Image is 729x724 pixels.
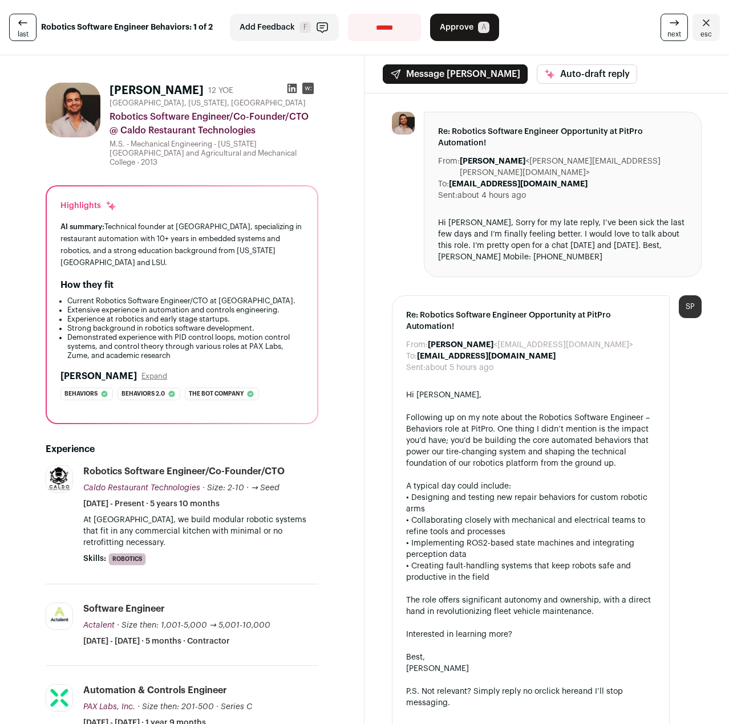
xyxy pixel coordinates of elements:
[460,156,687,178] dd: <[PERSON_NAME][EMAIL_ADDRESS][PERSON_NAME][DOMAIN_NAME]>
[406,629,655,640] div: Interested in learning more?
[438,178,449,190] dt: To:
[406,492,655,515] div: • Designing and testing new repair behaviors for custom robotic arms
[18,30,29,39] span: last
[83,621,115,629] span: Actalent
[83,498,220,510] span: [DATE] - Present · 5 years 10 months
[46,442,318,456] h2: Experience
[202,484,244,492] span: · Size: 2-10
[438,217,687,263] div: Hi [PERSON_NAME], Sorry for my late reply, I’ve been sick the last few days and I’m finally feeli...
[440,22,473,33] span: Approve
[83,465,285,478] div: Robotics Software Engineer/Co-Founder/CTO
[667,30,681,39] span: next
[542,688,578,695] a: click here
[406,663,655,674] div: [PERSON_NAME]
[406,412,655,469] div: Following up on my note about the Robotics Software Engineer – Behaviors role at PitPro. One thin...
[406,652,655,663] div: Best,
[60,278,114,292] h2: How they fit
[46,603,72,629] img: 9a6420b5a6b31bac6f818260d2f9d379a0ed48a7bd88f84b72b5fb198b23194b.jpg
[46,685,72,711] img: 8c484ac2859837986b4321d3cb7866f715bab97a4e7e0cf100bd93afa6fb755d.jpg
[141,372,167,381] button: Expand
[406,362,426,373] dt: Sent:
[60,223,104,230] span: AI summary:
[108,553,146,566] li: Robotics
[83,636,230,647] span: [DATE] - [DATE] · 5 months · Contractor
[60,200,117,211] div: Highlights
[426,362,493,373] dd: about 5 hours ago
[67,306,303,315] li: Extensive experience in automation and controls engineering.
[460,157,525,165] b: [PERSON_NAME]
[137,703,214,711] span: · Size then: 201-500
[208,85,233,96] div: 12 YOE
[428,341,493,349] b: [PERSON_NAME]
[9,14,37,41] a: last
[110,99,306,108] span: [GEOGRAPHIC_DATA], [US_STATE], [GEOGRAPHIC_DATA]
[457,190,526,201] dd: about 4 hours ago
[406,560,655,583] div: • Creating fault-handling systems that keep robots safe and productive in the field
[189,388,244,400] span: The bot company
[406,515,655,538] div: • Collaborating closely with mechanical and electrical teams to refine tools and processes
[221,703,252,711] span: Series C
[83,684,227,697] div: Automation & Controls Engineer
[240,22,295,33] span: Add Feedback
[692,14,720,41] a: Close
[121,388,165,400] span: Behaviors 2.0
[110,140,318,167] div: M.S. - Mechanical Engineering - [US_STATE][GEOGRAPHIC_DATA] and Agricultural and Mechanical Colle...
[406,481,655,492] div: A typical day could include:
[230,14,339,41] button: Add Feedback F
[60,369,137,383] h2: [PERSON_NAME]
[383,64,528,84] button: Message [PERSON_NAME]
[67,333,303,360] li: Demonstrated experience with PID control loops, motion control systems, and control theory throug...
[41,22,213,33] strong: Robotics Software Engineer Behaviors: 1 of 2
[406,351,417,362] dt: To:
[110,110,318,137] div: Robotics Software Engineer/Co-Founder/CTO @ Caldo Restaurant Technologies
[83,703,135,711] span: PAX Labs, Inc.
[661,14,688,41] a: next
[438,126,687,149] span: Re: Robotics Software Engineer Opportunity at PitPro Automation!
[430,14,499,41] button: Approve A
[67,315,303,324] li: Experience at robotics and early stage startups.
[60,221,303,269] div: Technical founder at [GEOGRAPHIC_DATA], specializing in restaurant automation with 10+ years in e...
[110,83,204,99] h1: [PERSON_NAME]
[392,112,415,135] img: 3ac8aa869402cda16cbd62ef3667fe74e1668a07fad5d24d7a2a2168fce74207
[700,30,712,39] span: esc
[406,389,655,401] div: Hi [PERSON_NAME],
[449,180,588,188] b: [EMAIL_ADDRESS][DOMAIN_NAME]
[83,484,200,492] span: Caldo Restaurant Technologies
[64,388,98,400] span: Behaviors
[67,324,303,333] li: Strong background in robotics software development.
[679,295,702,318] div: SP
[117,621,270,629] span: · Size then: 1,001-5,000 → 5,001-10,000
[46,83,100,137] img: 3ac8aa869402cda16cbd62ef3667fe74e1668a07fad5d24d7a2a2168fce74207
[216,701,218,713] span: ·
[406,310,655,332] span: Re: Robotics Software Engineer Opportunity at PitPro Automation!
[438,190,457,201] dt: Sent:
[406,538,655,560] div: • Implementing ROS2-based state machines and integrating perception data
[406,339,428,351] dt: From:
[406,595,655,617] div: The role offers significant autonomy and ownership, with a direct hand in revolutionizing fleet v...
[537,64,637,84] button: Auto-draft reply
[83,553,106,564] span: Skills:
[83,514,318,548] p: At [GEOGRAPHIC_DATA], we build modular robotic systems that fit in any commercial kitchen with mi...
[46,466,72,492] img: 71b7d836ba684c93f4cd670c2e50325a3c1f2f33e321c7cbe85d601a1ccd4289.jpg
[438,156,460,178] dt: From:
[406,686,655,709] div: P.S. Not relevant? Simply reply no or and I’ll stop messaging.
[417,352,556,360] b: [EMAIL_ADDRESS][DOMAIN_NAME]
[299,22,311,33] span: F
[83,603,165,615] div: Software Engineer
[251,484,280,492] span: → Seed
[478,22,489,33] span: A
[246,482,249,494] span: ·
[67,296,303,306] li: Current Robotics Software Engineer/CTO at [GEOGRAPHIC_DATA].
[428,339,633,351] dd: <[EMAIL_ADDRESS][DOMAIN_NAME]>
